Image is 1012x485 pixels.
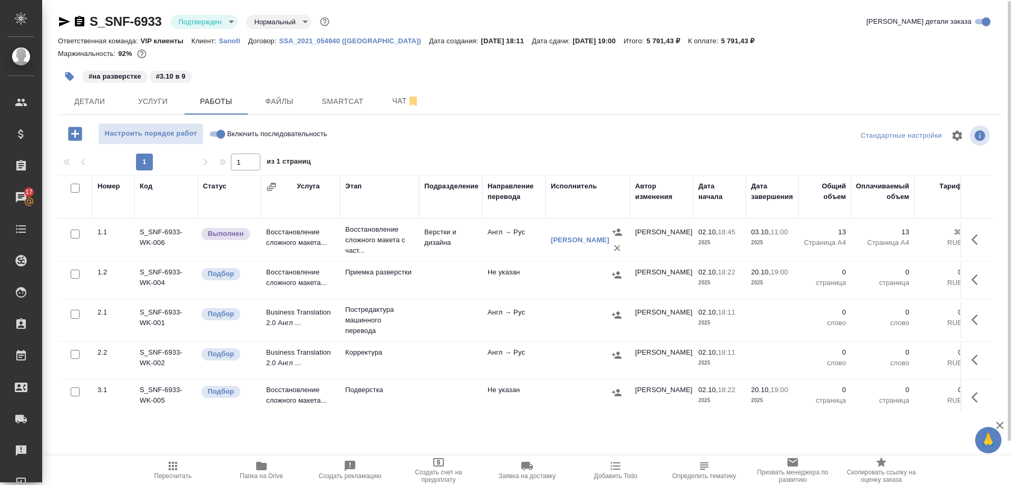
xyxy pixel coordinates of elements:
p: SSA_2021_054940 ([GEOGRAPHIC_DATA]) [279,37,429,45]
p: 20.10, [751,386,771,394]
p: Ответственная команда: [58,37,141,45]
p: слово [804,358,846,368]
p: 0 [804,385,846,395]
p: #3.10 в 9 [156,71,186,82]
p: 0 [857,267,909,278]
button: Назначить [609,307,625,323]
p: Страница А4 [804,237,846,248]
td: [PERSON_NAME] [630,379,693,416]
td: Англ → Рус [482,342,546,379]
p: RUB [920,358,962,368]
td: [PERSON_NAME] [630,222,693,259]
p: Клиент: [191,37,219,45]
div: Общий объем [804,181,846,202]
p: RUB [920,237,962,248]
button: Здесь прячутся важные кнопки [965,227,990,252]
span: Файлы [254,95,305,108]
p: [DATE] 18:11 [481,37,532,45]
p: #на разверстке [89,71,141,82]
p: 2025 [698,278,741,288]
p: Выполнен [208,229,244,239]
div: Этап [345,181,362,192]
p: 0 [857,385,909,395]
td: Не указан [482,379,546,416]
span: Настроить порядок работ [104,128,198,140]
p: VIP клиенты [141,37,191,45]
p: 02.10, [698,348,718,356]
p: Страница А4 [857,237,909,248]
p: 30 [920,227,962,237]
span: Детали [64,95,115,108]
p: Подбор [208,349,234,359]
p: 2025 [751,237,793,248]
span: из 1 страниц [267,155,311,170]
p: 5 791,43 ₽ [721,37,763,45]
span: Работы [191,95,241,108]
td: S_SNF-6933-WK-002 [134,342,198,379]
div: Дата начала [698,181,741,202]
p: 02.10, [698,228,718,236]
p: RUB [920,278,962,288]
div: Можно подбирать исполнителей [200,307,256,321]
p: 0 [804,267,846,278]
p: К оплате: [688,37,721,45]
p: Подверстка [345,385,414,395]
button: Настроить порядок работ [98,123,203,145]
td: S_SNF-6933-WK-005 [134,379,198,416]
p: Маржинальность: [58,50,118,58]
p: 03.10, [751,228,771,236]
p: RUB [920,318,962,328]
button: Назначить [609,347,625,363]
div: Статус [203,181,227,192]
a: Sanofi [219,36,248,45]
p: 0 [804,307,846,318]
p: 18:11 [718,308,735,316]
div: 2.2 [98,347,129,358]
p: 19:00 [771,268,788,276]
button: Добавить работу [61,123,90,145]
button: Здесь прячутся важные кнопки [965,267,990,292]
p: слово [857,358,909,368]
p: Восстановление сложного макета с част... [345,224,414,256]
p: 2025 [698,358,741,368]
p: 13 [857,227,909,237]
div: Код [140,181,152,192]
p: слово [804,318,846,328]
button: Скопировать ссылку для ЯМессенджера [58,15,71,28]
div: Направление перевода [488,181,540,202]
p: страница [857,395,909,406]
span: Smartcat [317,95,368,108]
div: Можно подбирать исполнителей [200,347,256,362]
button: Скопировать ссылку [73,15,86,28]
td: Восстановление сложного макета... [261,379,340,416]
span: Услуги [128,95,178,108]
p: 2025 [698,318,741,328]
p: Итого: [624,37,646,45]
button: 390.00 RUB; [135,47,149,61]
p: 0 [920,267,962,278]
span: Включить последовательность [227,129,327,139]
p: 2025 [751,395,793,406]
td: Не указан [482,262,546,299]
p: Приемка разверстки [345,267,414,278]
span: на разверстке [81,71,149,80]
a: S_SNF-6933 [90,14,162,28]
p: 5 791,43 ₽ [647,37,688,45]
td: [PERSON_NAME] [630,262,693,299]
div: 2.1 [98,307,129,318]
p: 2025 [751,278,793,288]
button: Назначить [609,224,625,240]
p: слово [857,318,909,328]
span: [PERSON_NAME] детали заказа [867,16,971,27]
p: 02.10, [698,386,718,394]
p: 02.10, [698,308,718,316]
button: Нормальный [251,17,299,26]
td: S_SNF-6933-WK-001 [134,302,198,339]
span: 🙏 [979,429,997,451]
p: 18:22 [718,386,735,394]
button: 🙏 [975,427,1001,453]
p: [DATE] 19:00 [572,37,624,45]
p: 13 [804,227,846,237]
p: Sanofi [219,37,248,45]
p: страница [804,395,846,406]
